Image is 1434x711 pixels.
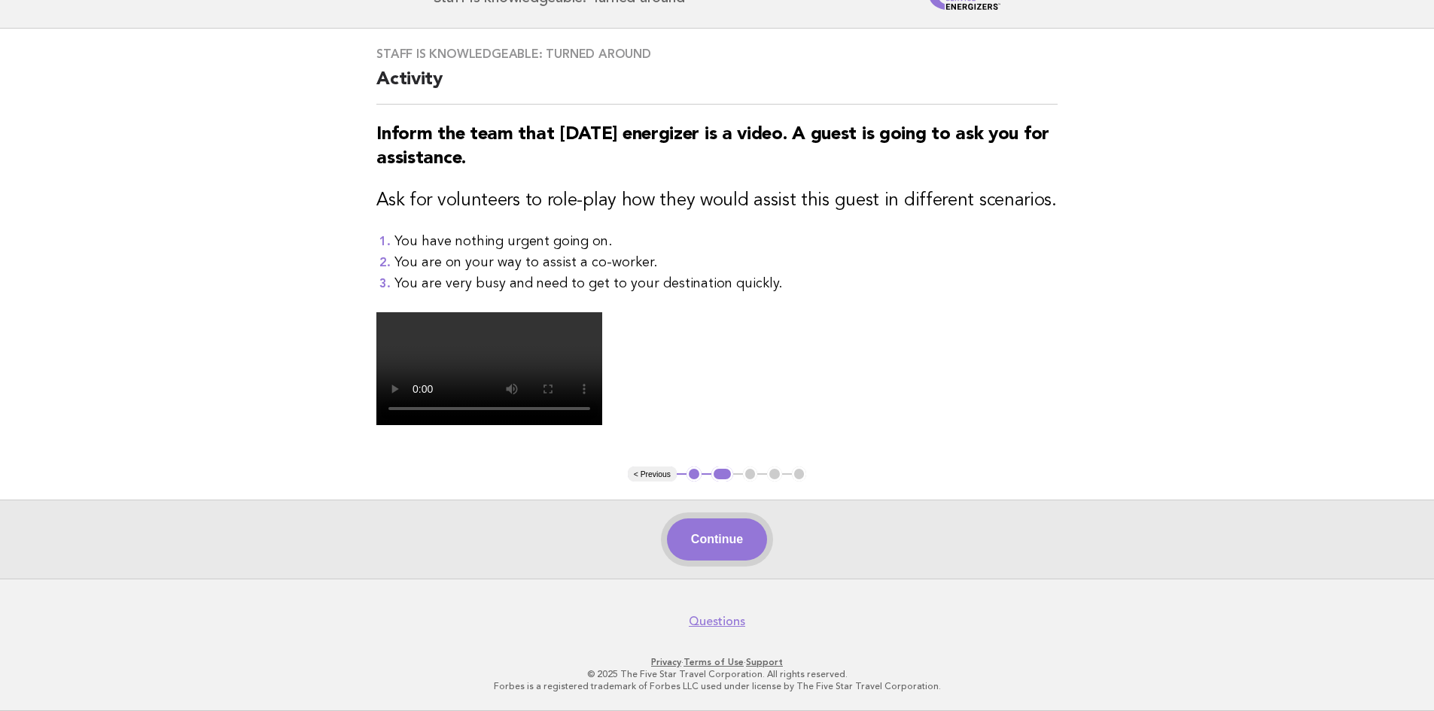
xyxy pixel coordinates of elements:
[746,657,783,667] a: Support
[394,273,1058,294] li: You are very busy and need to get to your destination quickly.
[394,231,1058,252] li: You have nothing urgent going on.
[376,68,1058,105] h2: Activity
[376,189,1058,213] h3: Ask for volunteers to role-play how they would assist this guest in different scenarios.
[628,466,677,482] button: < Previous
[257,668,1178,680] p: © 2025 The Five Star Travel Corporation. All rights reserved.
[376,47,1058,62] h3: Staff is knowledgeable: Turned around
[667,518,767,561] button: Continue
[684,657,744,667] a: Terms of Use
[651,657,681,667] a: Privacy
[257,680,1178,692] p: Forbes is a registered trademark of Forbes LLC used under license by The Five Star Travel Corpora...
[394,252,1058,273] li: You are on your way to assist a co-worker.
[711,466,733,482] button: 2
[257,656,1178,668] p: · ·
[689,614,745,629] a: Questions
[687,466,702,482] button: 1
[376,126,1049,168] strong: Inform the team that [DATE] energizer is a video. A guest is going to ask you for assistance.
